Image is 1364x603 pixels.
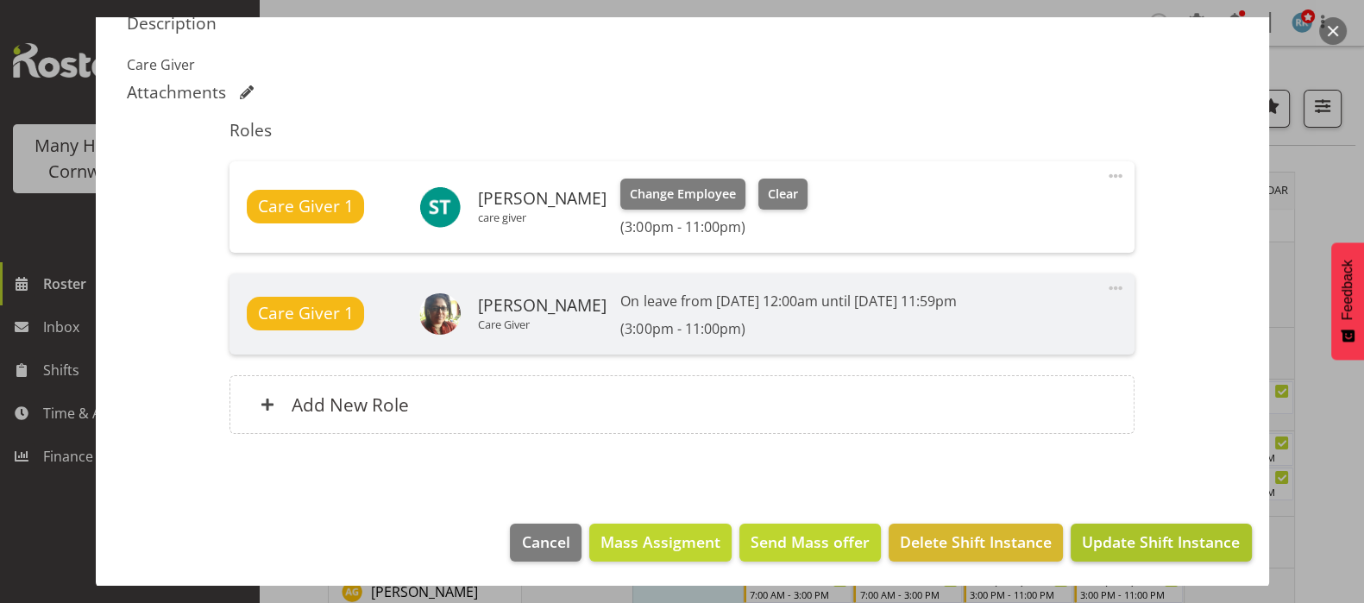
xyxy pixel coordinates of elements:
[478,296,607,315] h6: [PERSON_NAME]
[600,531,720,553] span: Mass Assigment
[900,531,1052,553] span: Delete Shift Instance
[751,531,870,553] span: Send Mass offer
[229,120,1135,141] h5: Roles
[1071,524,1251,562] button: Update Shift Instance
[478,317,607,331] p: Care Giver
[522,531,570,553] span: Cancel
[768,185,798,204] span: Clear
[620,320,956,337] h6: (3:00pm - 11:00pm)
[478,189,607,208] h6: [PERSON_NAME]
[739,524,881,562] button: Send Mass offer
[419,293,461,335] img: thomas-lani973f05299e341621cb024643ca29d998.png
[510,524,581,562] button: Cancel
[258,301,354,326] span: Care Giver 1
[889,524,1063,562] button: Delete Shift Instance
[127,82,226,103] h5: Attachments
[620,291,956,311] p: On leave from [DATE] 12:00am until [DATE] 11:59pm
[127,54,1238,75] p: Care Giver
[127,13,1238,34] h5: Description
[589,524,732,562] button: Mass Assigment
[630,185,736,204] span: Change Employee
[758,179,808,210] button: Clear
[419,186,461,228] img: shannon-tocker10948.jpg
[258,194,354,219] span: Care Giver 1
[1082,531,1240,553] span: Update Shift Instance
[1331,242,1364,360] button: Feedback - Show survey
[620,218,807,236] h6: (3:00pm - 11:00pm)
[292,393,409,416] h6: Add New Role
[478,210,607,224] p: care giver
[620,179,745,210] button: Change Employee
[1340,260,1355,320] span: Feedback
